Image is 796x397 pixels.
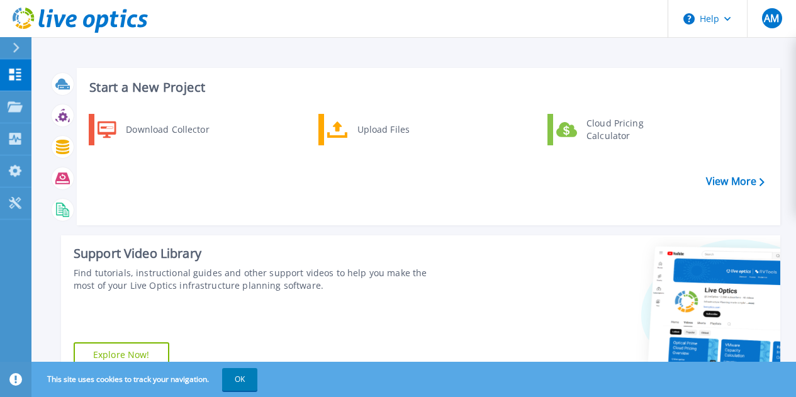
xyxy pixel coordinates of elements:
[74,342,169,367] a: Explore Now!
[706,176,765,187] a: View More
[318,114,447,145] a: Upload Files
[580,117,673,142] div: Cloud Pricing Calculator
[351,117,444,142] div: Upload Files
[120,117,215,142] div: Download Collector
[89,114,218,145] a: Download Collector
[764,13,779,23] span: AM
[89,81,764,94] h3: Start a New Project
[74,245,447,262] div: Support Video Library
[547,114,676,145] a: Cloud Pricing Calculator
[222,368,257,391] button: OK
[35,368,257,391] span: This site uses cookies to track your navigation.
[74,267,447,292] div: Find tutorials, instructional guides and other support videos to help you make the most of your L...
